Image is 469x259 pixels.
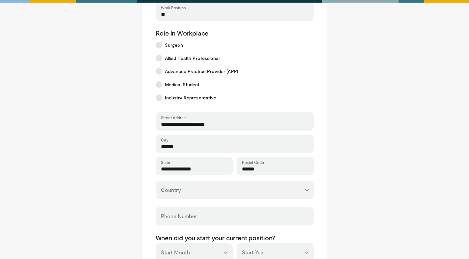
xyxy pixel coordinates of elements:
span: Allied Health Professional [165,55,220,62]
label: State [161,160,170,165]
label: Street Address [161,115,188,120]
span: Advanced Practice Provider (APP) [165,68,238,75]
p: When did you start your current position? [156,233,314,242]
label: City [161,137,168,142]
label: Postal Code [242,160,264,165]
label: Work Position [161,5,186,10]
span: Medical Student [165,81,200,88]
p: Role in Workplace [156,29,314,37]
span: Industry Representative [165,94,217,101]
label: Phone Number [161,210,197,223]
span: Surgeon [165,42,183,48]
